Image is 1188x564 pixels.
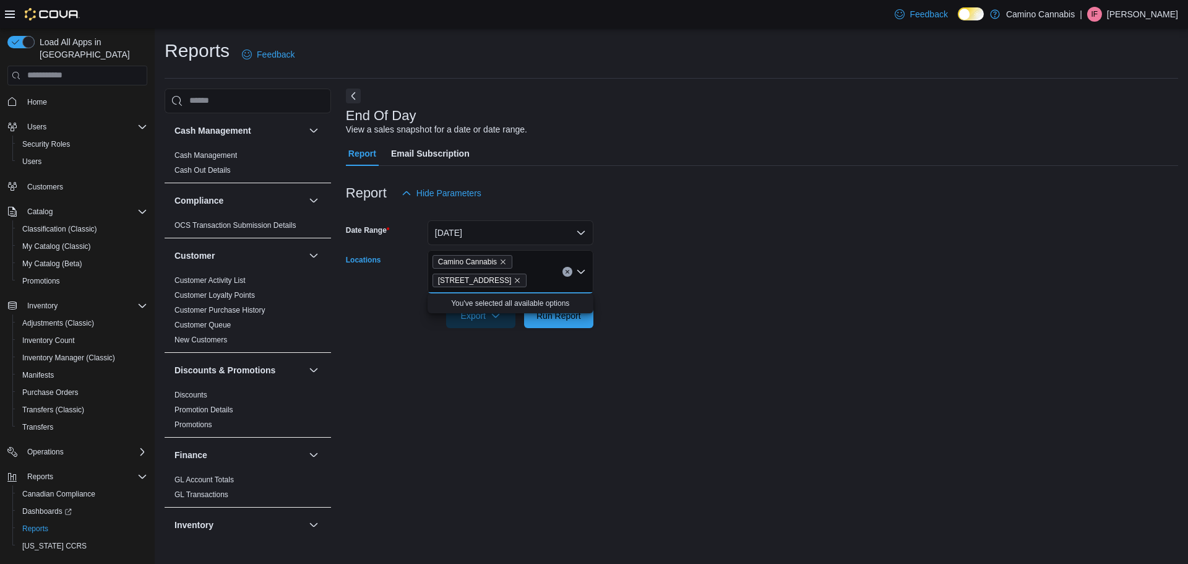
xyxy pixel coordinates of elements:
span: Dashboards [17,504,147,519]
button: Canadian Compliance [12,485,152,503]
span: GL Transactions [174,490,228,500]
button: Users [12,153,152,170]
a: Customer Purchase History [174,306,265,315]
span: Adjustments (Classic) [17,316,147,331]
button: Catalog [22,204,58,219]
a: Customer Loyalty Points [174,291,255,300]
span: Users [17,154,147,169]
h3: Customer [174,249,215,262]
button: Customer [174,249,304,262]
span: GL Account Totals [174,475,234,485]
a: Feedback [890,2,952,27]
p: [PERSON_NAME] [1107,7,1178,22]
button: Cash Management [306,123,321,138]
span: My Catalog (Beta) [17,256,147,271]
span: Reports [17,521,147,536]
a: My Catalog (Classic) [17,239,96,254]
span: Catalog [27,207,53,217]
h3: Discounts & Promotions [174,364,275,376]
span: Transfers [22,422,53,432]
a: Transfers [17,420,58,435]
span: Adjustments (Classic) [22,318,94,328]
button: Cash Management [174,124,304,137]
img: Cova [25,8,80,20]
h3: Finance [174,449,207,461]
span: Home [27,97,47,107]
button: Users [22,119,51,134]
span: Report [348,141,376,166]
span: OCS Transaction Submission Details [174,220,296,230]
span: Discounts [174,390,207,400]
a: Promotion Details [174,406,233,414]
h3: Cash Management [174,124,251,137]
button: Discounts & Promotions [174,364,304,376]
button: Clear input [562,267,572,277]
span: Manifests [22,370,54,380]
p: You've selected all available options [433,298,588,308]
a: GL Transactions [174,490,228,499]
span: Canadian Compliance [22,489,95,499]
span: Users [27,122,46,132]
span: Camino Cannabis [433,255,512,269]
span: Inventory Manager (Classic) [22,353,115,363]
a: Customer Activity List [174,276,246,285]
a: Cash Management [174,151,237,160]
span: Cash Out Details [174,165,231,175]
button: Reports [22,469,58,484]
div: Discounts & Promotions [165,388,331,437]
a: Reports [17,521,53,536]
a: Home [22,95,52,110]
span: Camino Cannabis [438,256,497,268]
span: Catalog [22,204,147,219]
input: Dark Mode [958,7,984,20]
span: Customer Activity List [174,275,246,285]
h3: Report [346,186,387,201]
span: Customer Purchase History [174,305,265,315]
span: [STREET_ADDRESS] [438,274,512,287]
button: Reports [2,468,152,485]
span: Email Subscription [391,141,470,166]
a: [US_STATE] CCRS [17,539,92,553]
button: Discounts & Promotions [306,363,321,378]
span: My Catalog (Beta) [22,259,82,269]
button: Inventory [174,519,304,531]
a: Promotions [17,274,65,289]
p: | [1080,7,1082,22]
button: Finance [306,448,321,462]
span: Purchase Orders [17,385,147,400]
span: Reports [27,472,53,482]
a: Dashboards [17,504,77,519]
button: Catalog [2,203,152,220]
a: GL Account Totals [174,475,234,484]
h3: End Of Day [346,108,416,123]
span: Promotions [17,274,147,289]
div: Finance [165,472,331,507]
a: OCS Transaction Submission Details [174,221,296,230]
span: Inventory [27,301,58,311]
span: Inventory Manager (Classic) [17,350,147,365]
a: Customer Queue [174,321,231,329]
button: Compliance [174,194,304,207]
button: Transfers (Classic) [12,401,152,419]
span: Customer Loyalty Points [174,290,255,300]
span: Security Roles [22,139,70,149]
span: Load All Apps in [GEOGRAPHIC_DATA] [35,36,147,61]
button: [DATE] [428,220,593,245]
a: Cash Out Details [174,166,231,175]
button: My Catalog (Classic) [12,238,152,255]
span: Transfers [17,420,147,435]
span: Feedback [910,8,947,20]
span: Classification (Classic) [17,222,147,236]
button: Inventory [2,297,152,315]
div: Ian Fundytus [1087,7,1102,22]
button: Users [2,118,152,136]
a: Discounts [174,391,207,399]
a: New Customers [174,336,227,344]
button: Reports [12,520,152,537]
div: Customer [165,273,331,352]
span: Hide Parameters [416,187,481,199]
h3: Inventory [174,519,213,531]
span: Promotions [22,276,60,286]
span: Run Report [536,310,581,322]
a: Customers [22,180,68,194]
